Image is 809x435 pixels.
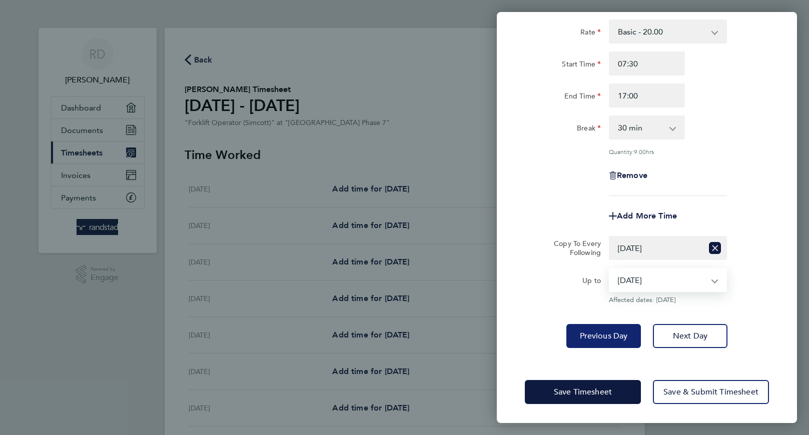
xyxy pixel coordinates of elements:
label: Copy To Every Following [546,239,601,257]
button: Previous Day [566,324,641,348]
label: Up to [582,276,601,288]
input: E.g. 08:00 [609,51,685,75]
span: Affected dates: [DATE] [609,296,727,304]
button: Next Day [653,324,727,348]
label: Start Time [562,59,601,71]
span: Add More Time [617,211,677,220]
label: Break [577,123,601,135]
span: Remove [617,170,647,180]
span: Next Day [673,331,707,341]
input: E.g. 18:00 [609,83,685,107]
button: Save Timesheet [525,380,641,404]
button: Add More Time [609,212,677,220]
span: Save & Submit Timesheet [663,387,758,397]
button: Reset selection [709,237,721,259]
label: Rate [580,27,601,39]
label: End Time [564,91,601,103]
div: Quantity: hrs [609,147,727,155]
span: 9.00 [634,147,646,155]
span: Save Timesheet [554,387,612,397]
button: Save & Submit Timesheet [653,380,769,404]
span: Previous Day [580,331,628,341]
button: Remove [609,171,647,179]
